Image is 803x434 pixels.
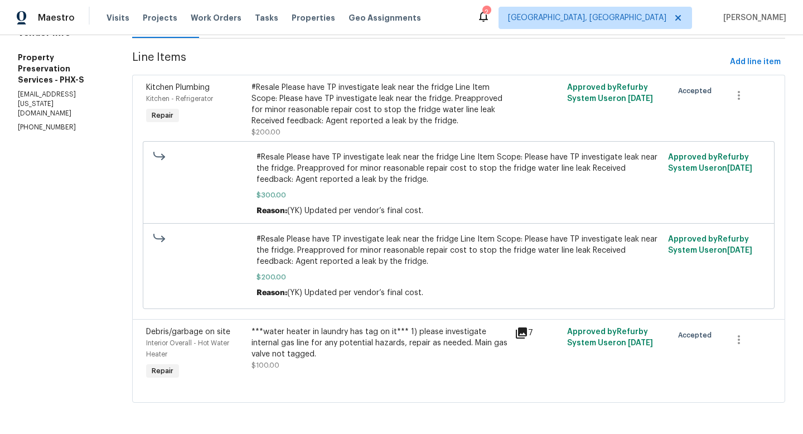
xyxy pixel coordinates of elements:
[567,84,653,103] span: Approved by Refurby System User on
[257,289,287,297] span: Reason:
[628,95,653,103] span: [DATE]
[668,235,752,254] span: Approved by Refurby System User on
[508,12,666,23] span: [GEOGRAPHIC_DATA], [GEOGRAPHIC_DATA]
[18,52,105,85] h5: Property Preservation Services - PHX-S
[257,234,661,267] span: #Resale Please have TP investigate leak near the fridge Line Item Scope: Please have TP investiga...
[146,340,229,358] span: Interior Overall - Hot Water Heater
[349,12,421,23] span: Geo Assignments
[287,289,423,297] span: (YK) Updated per vendor’s final cost.
[257,207,287,215] span: Reason:
[38,12,75,23] span: Maestro
[251,326,508,360] div: ***water heater in laundry has tag on it*** 1) please investigate internal gas line for any poten...
[719,12,786,23] span: [PERSON_NAME]
[727,247,752,254] span: [DATE]
[251,362,279,369] span: $100.00
[191,12,241,23] span: Work Orders
[146,95,213,102] span: Kitchen - Refrigerator
[515,326,560,340] div: 7
[147,110,178,121] span: Repair
[678,330,716,341] span: Accepted
[257,190,661,201] span: $300.00
[251,129,280,136] span: $200.00
[678,85,716,97] span: Accepted
[18,123,105,132] p: [PHONE_NUMBER]
[567,328,653,347] span: Approved by Refurby System User on
[257,272,661,283] span: $200.00
[143,12,177,23] span: Projects
[146,328,230,336] span: Debris/garbage on site
[482,7,490,18] div: 2
[725,52,785,73] button: Add line item
[628,339,653,347] span: [DATE]
[147,365,178,377] span: Repair
[146,84,210,91] span: Kitchen Plumbing
[257,152,661,185] span: #Resale Please have TP investigate leak near the fridge Line Item Scope: Please have TP investiga...
[107,12,129,23] span: Visits
[730,55,781,69] span: Add line item
[727,165,752,172] span: [DATE]
[251,82,508,127] div: #Resale Please have TP investigate leak near the fridge Line Item Scope: Please have TP investiga...
[18,90,105,118] p: [EMAIL_ADDRESS][US_STATE][DOMAIN_NAME]
[668,153,752,172] span: Approved by Refurby System User on
[132,52,725,73] span: Line Items
[255,14,278,22] span: Tasks
[292,12,335,23] span: Properties
[287,207,423,215] span: (YK) Updated per vendor’s final cost.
